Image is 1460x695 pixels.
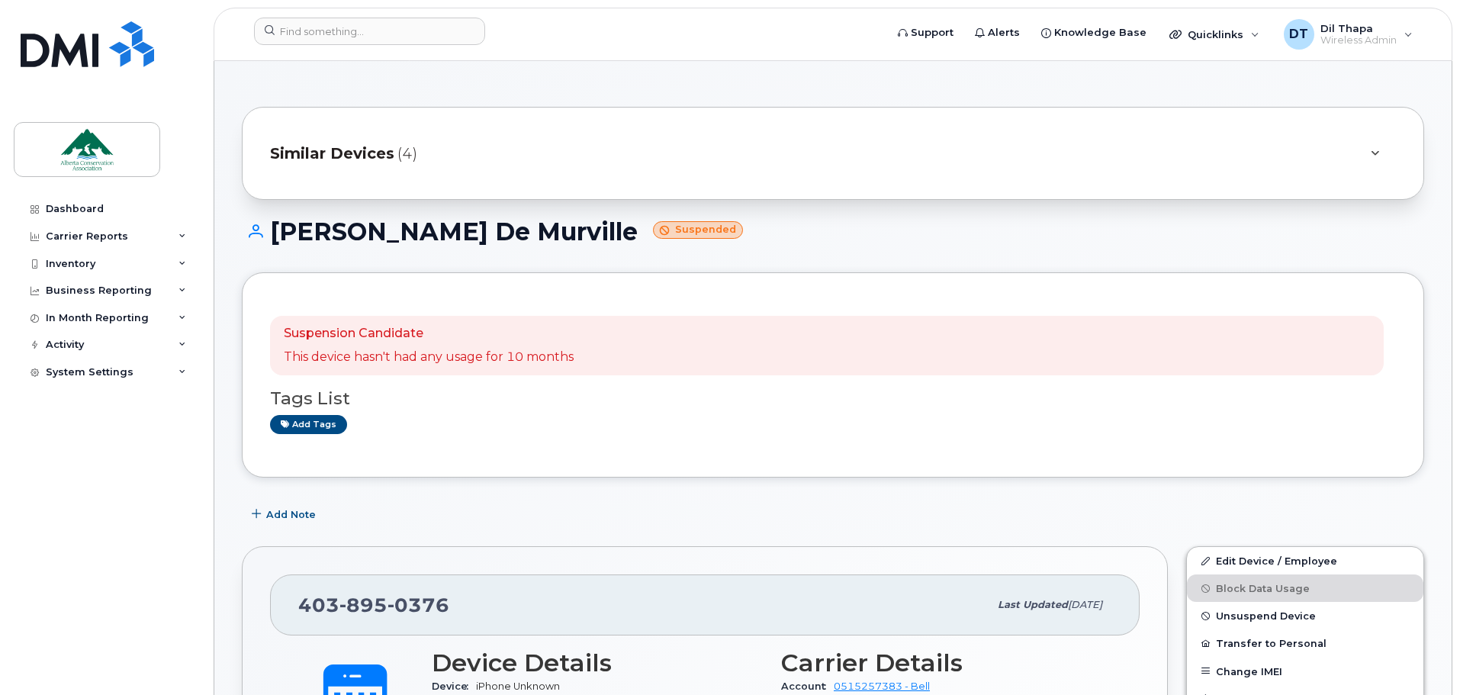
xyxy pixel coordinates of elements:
[998,599,1068,610] span: Last updated
[339,594,388,616] span: 895
[1216,610,1316,622] span: Unsuspend Device
[270,415,347,434] a: Add tags
[432,681,476,692] span: Device
[1068,599,1102,610] span: [DATE]
[242,500,329,528] button: Add Note
[653,221,743,239] small: Suspended
[1187,547,1423,574] a: Edit Device / Employee
[476,681,560,692] span: iPhone Unknown
[284,325,574,343] p: Suspension Candidate
[1187,602,1423,629] button: Unsuspend Device
[284,349,574,366] p: This device hasn't had any usage for 10 months
[270,143,394,165] span: Similar Devices
[270,389,1396,408] h3: Tags List
[834,681,930,692] a: 0515257383 - Bell
[1187,658,1423,685] button: Change IMEI
[242,218,1424,245] h1: [PERSON_NAME] De Murville
[388,594,449,616] span: 0376
[1187,629,1423,657] button: Transfer to Personal
[397,143,417,165] span: (4)
[781,649,1112,677] h3: Carrier Details
[1187,574,1423,602] button: Block Data Usage
[432,649,763,677] h3: Device Details
[266,507,316,522] span: Add Note
[298,594,449,616] span: 403
[781,681,834,692] span: Account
